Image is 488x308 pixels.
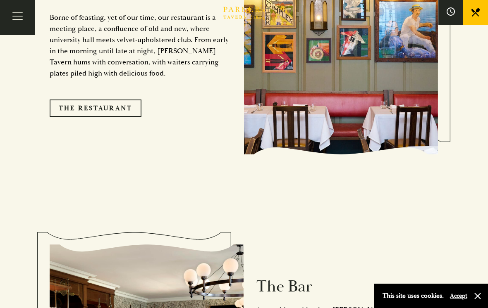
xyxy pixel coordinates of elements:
[256,277,438,297] h2: The Bar
[474,292,482,300] button: Close and accept
[450,292,467,300] button: Accept
[383,290,444,302] p: This site uses cookies.
[50,100,141,117] a: The Restaurant
[50,12,232,79] p: Borne of feasting, yet of our time, our restaurant is a meeting place, a confluence of old and ne...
